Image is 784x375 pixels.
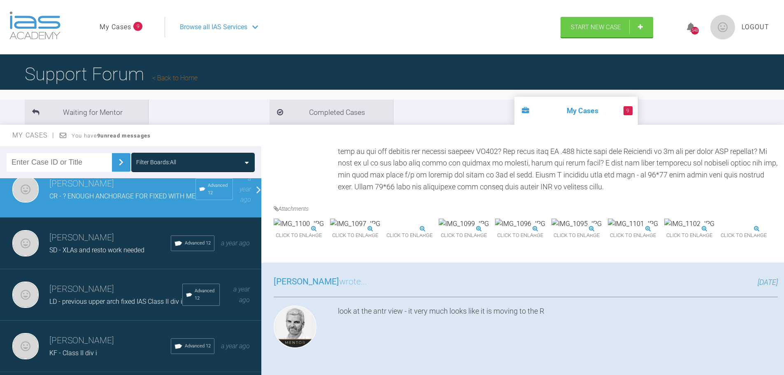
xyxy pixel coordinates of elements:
[221,342,250,350] span: a year ago
[274,204,778,213] h4: Attachments
[114,156,128,169] img: chevronRight.28bd32b0.svg
[556,219,606,229] img: IMG_1095.JPG
[571,23,621,31] span: Start New Case
[25,100,148,125] li: Waiting for Mentor
[136,158,176,167] div: Filter Boards: All
[100,22,131,33] a: My Cases
[25,60,198,89] h1: Support Forum
[221,239,250,247] span: a year ago
[443,229,493,242] span: Click to enlarge
[72,133,151,139] span: You have
[668,229,719,242] span: Click to enlarge
[9,12,60,40] img: logo-light.3e3ef733.png
[561,17,653,37] a: Start New Case
[152,74,198,82] a: Back to Home
[240,175,251,203] span: a year ago
[180,22,247,33] span: Browse all IAS Services
[330,219,380,229] img: IMG_1097.JPG
[233,285,250,304] span: a year ago
[758,310,778,318] span: [DATE]
[612,219,662,229] img: IMG_1101.JPG
[742,22,769,33] a: Logout
[208,182,229,197] span: Advanced 12
[612,229,662,242] span: Click to enlarge
[97,133,151,139] strong: 9 unread messages
[12,176,39,203] img: Sarah Gatley
[49,246,144,254] span: SD - XLAs and resto work needed
[7,153,112,172] input: Enter Case ID or Title
[386,229,437,242] span: Click to enlarge
[710,15,735,40] img: profile.png
[330,229,380,242] span: Click to enlarge
[556,229,606,242] span: Click to enlarge
[691,27,699,35] div: 548
[274,219,324,229] img: IMG_1100.JPG
[49,282,182,296] h3: [PERSON_NAME]
[386,219,437,229] img: IMG_1098.JPG
[49,334,171,348] h3: [PERSON_NAME]
[12,131,55,139] span: My Cases
[12,282,39,308] img: Sarah Gatley
[12,230,39,256] img: Sarah Gatley
[185,342,211,350] span: Advanced 12
[514,97,638,125] li: My Cases
[49,192,195,200] span: CR - ? ENOUGH ANCHORAGE FOR FIXED WITH ME
[12,333,39,359] img: Sarah Gatley
[49,298,182,305] span: LD - previous upper arch fixed IAS Class II div i
[499,229,549,242] span: Click to enlarge
[443,219,493,229] img: IMG_1099.JPG
[270,100,393,125] li: Completed Cases
[274,261,324,273] span: Click to enlarge
[49,177,195,191] h3: [PERSON_NAME]
[49,231,171,245] h3: [PERSON_NAME]
[195,287,216,302] span: Advanced 12
[274,250,324,261] img: IMG_1103.JPG
[274,306,367,320] h3: wrote...
[49,349,97,357] span: KF - Class II div i
[499,219,549,229] img: IMG_1096.JPG
[623,106,633,115] span: 9
[185,240,211,247] span: Advanced 12
[668,219,719,229] img: IMG_1102.JPG
[133,22,142,31] span: 9
[274,229,324,242] span: Click to enlarge
[274,308,339,318] span: [PERSON_NAME]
